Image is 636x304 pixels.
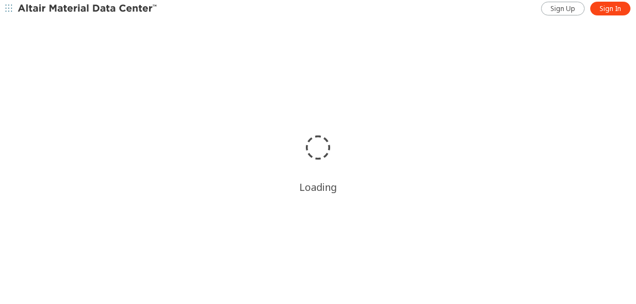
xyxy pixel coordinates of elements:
span: Sign In [600,4,621,13]
img: Altair Material Data Center [18,3,158,14]
a: Sign In [590,2,630,15]
a: Sign Up [541,2,585,15]
div: Loading [299,180,337,194]
span: Sign Up [550,4,575,13]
